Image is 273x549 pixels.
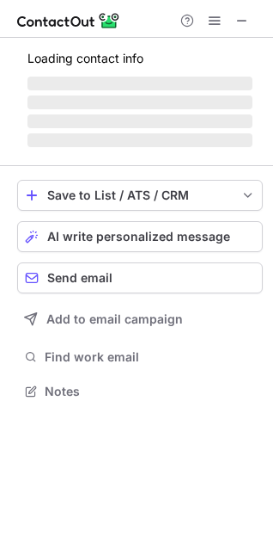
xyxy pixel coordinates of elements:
span: ‌ [27,96,252,109]
button: Add to email campaign [17,304,263,335]
span: AI write personalized message [47,230,230,244]
span: Send email [47,271,112,285]
button: Notes [17,379,263,404]
span: ‌ [27,114,252,128]
span: ‌ [27,77,252,90]
button: save-profile-one-click [17,180,263,211]
button: AI write personalized message [17,221,263,252]
span: Notes [45,384,256,399]
span: Find work email [45,349,256,365]
img: ContactOut v5.3.10 [17,10,120,31]
div: Save to List / ATS / CRM [47,188,233,202]
button: Find work email [17,345,263,369]
span: Add to email campaign [46,312,183,326]
span: ‌ [27,133,252,147]
button: Send email [17,262,263,293]
p: Loading contact info [27,52,252,65]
